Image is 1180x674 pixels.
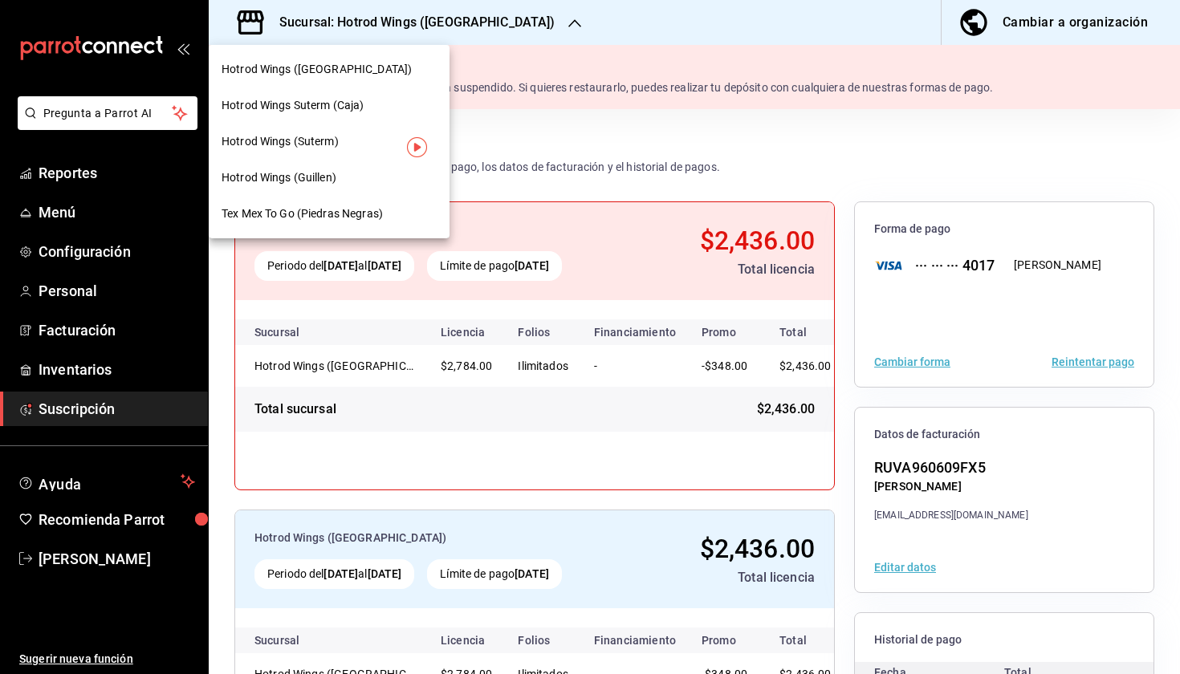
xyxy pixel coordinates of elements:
[209,196,450,232] div: Tex Mex To Go (Piedras Negras)
[209,51,450,87] div: Hotrod Wings ([GEOGRAPHIC_DATA])
[209,160,450,196] div: Hotrod Wings (Guillen)
[222,205,383,222] span: Tex Mex To Go (Piedras Negras)
[209,124,450,160] div: Hotrod Wings (Suterm)
[222,133,339,150] span: Hotrod Wings (Suterm)
[407,137,427,157] img: Tooltip marker
[222,97,364,114] span: Hotrod Wings Suterm (Caja)
[222,169,336,186] span: Hotrod Wings (Guillen)
[209,87,450,124] div: Hotrod Wings Suterm (Caja)
[222,61,412,78] span: Hotrod Wings ([GEOGRAPHIC_DATA])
